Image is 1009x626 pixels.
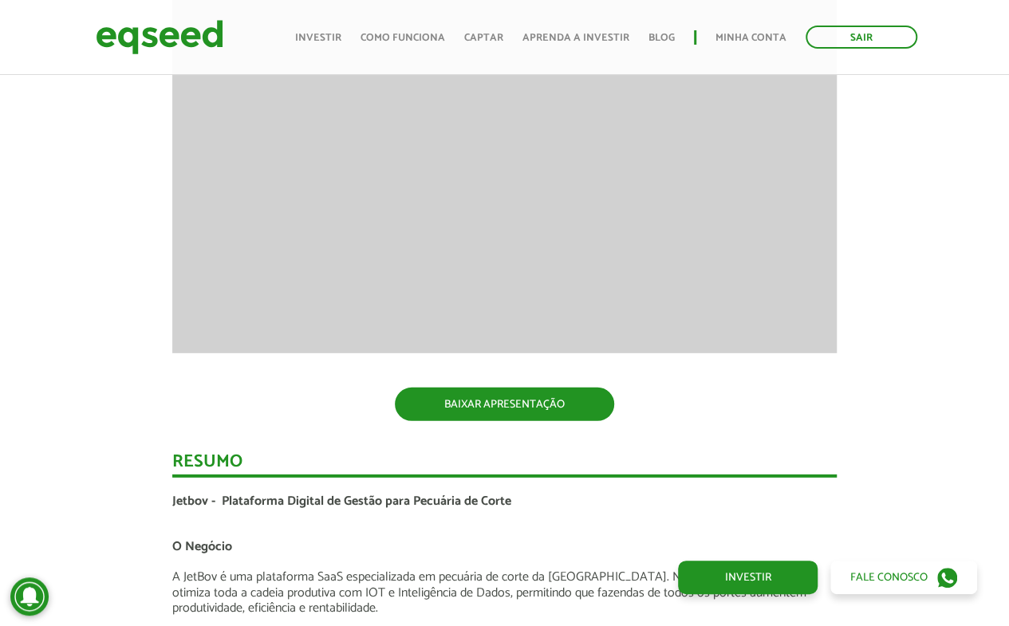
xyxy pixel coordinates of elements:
[522,33,629,43] a: Aprenda a investir
[96,16,223,58] img: EqSeed
[715,33,786,43] a: Minha conta
[806,26,917,49] a: Sair
[172,569,837,616] p: A JetBov é uma plataforma SaaS especializada em pecuária de corte da [GEOGRAPHIC_DATA]. Nossa sol...
[830,561,977,594] a: Fale conosco
[172,490,511,512] span: Jetbov - Plataforma Digital de Gestão para Pecuária de Corte
[361,33,445,43] a: Como funciona
[648,33,675,43] a: Blog
[678,561,818,594] a: Investir
[464,33,503,43] a: Captar
[172,453,837,478] div: Resumo
[172,536,232,557] span: O Negócio
[295,33,341,43] a: Investir
[395,388,614,421] a: BAIXAR APRESENTAÇÃO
